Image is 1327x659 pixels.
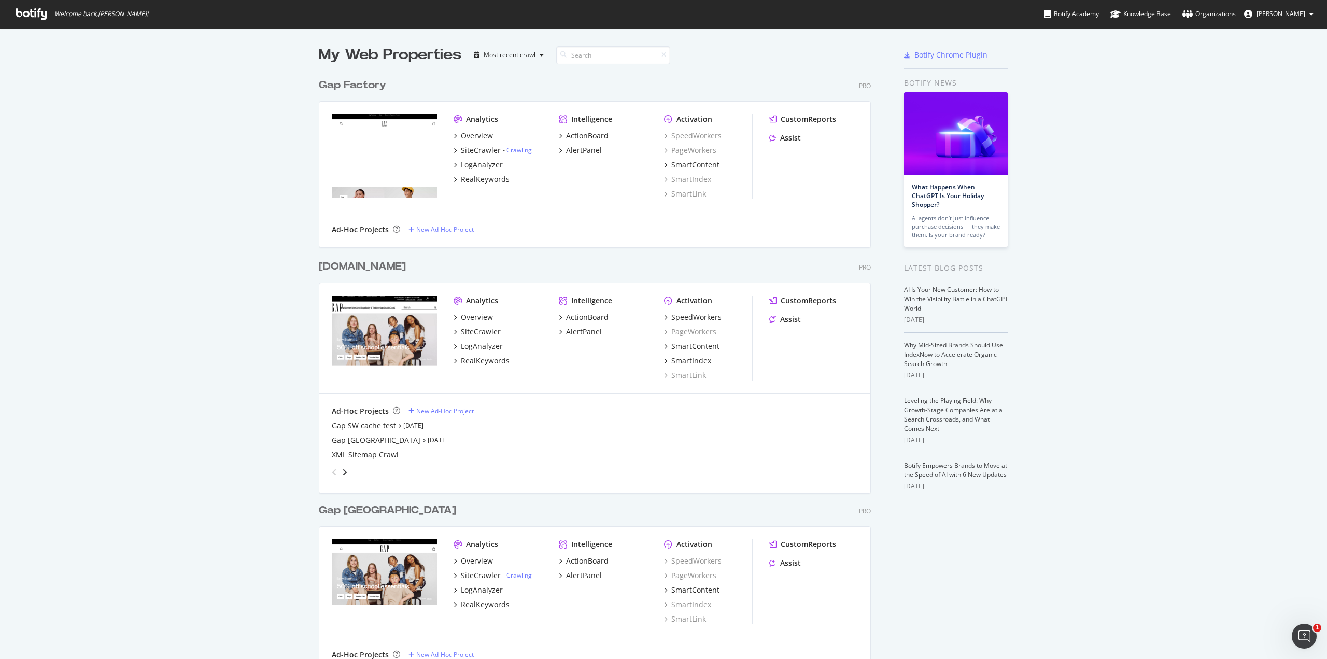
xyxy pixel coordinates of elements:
[664,131,722,141] a: SpeedWorkers
[332,114,437,198] img: Gapfactory.com
[454,556,493,566] a: Overview
[904,461,1007,479] a: Botify Empowers Brands to Move at the Speed of AI with 6 New Updates
[461,174,510,185] div: RealKeywords
[559,327,602,337] a: AlertPanel
[671,356,711,366] div: SmartIndex
[559,556,609,566] a: ActionBoard
[664,341,719,352] a: SmartContent
[454,160,503,170] a: LogAnalyzer
[566,131,609,141] div: ActionBoard
[470,47,548,63] button: Most recent crawl
[416,225,474,234] div: New Ad-Hoc Project
[408,225,474,234] a: New Ad-Hoc Project
[566,145,602,156] div: AlertPanel
[461,327,501,337] div: SiteCrawler
[859,507,871,515] div: Pro
[319,259,406,274] div: [DOMAIN_NAME]
[466,114,498,124] div: Analytics
[319,78,390,93] a: Gap Factory
[466,539,498,550] div: Analytics
[781,114,836,124] div: CustomReports
[559,570,602,581] a: AlertPanel
[780,314,801,325] div: Assist
[332,406,389,416] div: Ad-Hoc Projects
[859,81,871,90] div: Pro
[484,52,535,58] div: Most recent crawl
[671,341,719,352] div: SmartContent
[416,406,474,415] div: New Ad-Hoc Project
[332,539,437,623] img: Gapcanada.ca
[1236,6,1322,22] button: [PERSON_NAME]
[466,296,498,306] div: Analytics
[454,312,493,323] a: Overview
[664,556,722,566] div: SpeedWorkers
[454,174,510,185] a: RealKeywords
[664,356,711,366] a: SmartIndex
[664,312,722,323] a: SpeedWorkers
[559,145,602,156] a: AlertPanel
[780,133,801,143] div: Assist
[506,146,532,155] a: Crawling
[664,327,716,337] a: PageWorkers
[461,599,510,610] div: RealKeywords
[664,614,706,624] div: SmartLink
[571,539,612,550] div: Intelligence
[664,570,716,581] a: PageWorkers
[671,312,722,323] div: SpeedWorkers
[332,450,399,460] a: XML Sitemap Crawl
[859,263,871,272] div: Pro
[664,599,711,610] a: SmartIndex
[769,558,801,568] a: Assist
[904,262,1008,274] div: Latest Blog Posts
[461,356,510,366] div: RealKeywords
[664,145,716,156] a: PageWorkers
[571,114,612,124] div: Intelligence
[454,327,501,337] a: SiteCrawler
[461,570,501,581] div: SiteCrawler
[904,285,1008,313] a: AI Is Your New Customer: How to Win the Visibility Battle in a ChatGPT World
[780,558,801,568] div: Assist
[1257,9,1305,18] span: Greg M
[664,585,719,595] a: SmartContent
[1313,624,1321,632] span: 1
[503,571,532,580] div: -
[1110,9,1171,19] div: Knowledge Base
[408,650,474,659] a: New Ad-Hoc Project
[904,315,1008,325] div: [DATE]
[912,214,1000,239] div: AI agents don’t just influence purchase decisions — they make them. Is your brand ready?
[454,570,532,581] a: SiteCrawler- Crawling
[408,406,474,415] a: New Ad-Hoc Project
[904,92,1008,175] img: What Happens When ChatGPT Is Your Holiday Shopper?
[914,50,987,60] div: Botify Chrome Plugin
[559,131,609,141] a: ActionBoard
[403,421,423,430] a: [DATE]
[769,539,836,550] a: CustomReports
[1182,9,1236,19] div: Organizations
[454,356,510,366] a: RealKeywords
[1044,9,1099,19] div: Botify Academy
[664,189,706,199] a: SmartLink
[461,556,493,566] div: Overview
[416,650,474,659] div: New Ad-Hoc Project
[671,160,719,170] div: SmartContent
[904,436,1008,445] div: [DATE]
[54,10,148,18] span: Welcome back, [PERSON_NAME] !
[503,146,532,155] div: -
[904,371,1008,380] div: [DATE]
[671,585,719,595] div: SmartContent
[664,174,711,185] a: SmartIndex
[559,312,609,323] a: ActionBoard
[319,45,461,65] div: My Web Properties
[332,420,396,431] a: Gap SW cache test
[319,503,460,518] a: Gap [GEOGRAPHIC_DATA]
[461,585,503,595] div: LogAnalyzer
[664,370,706,381] a: SmartLink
